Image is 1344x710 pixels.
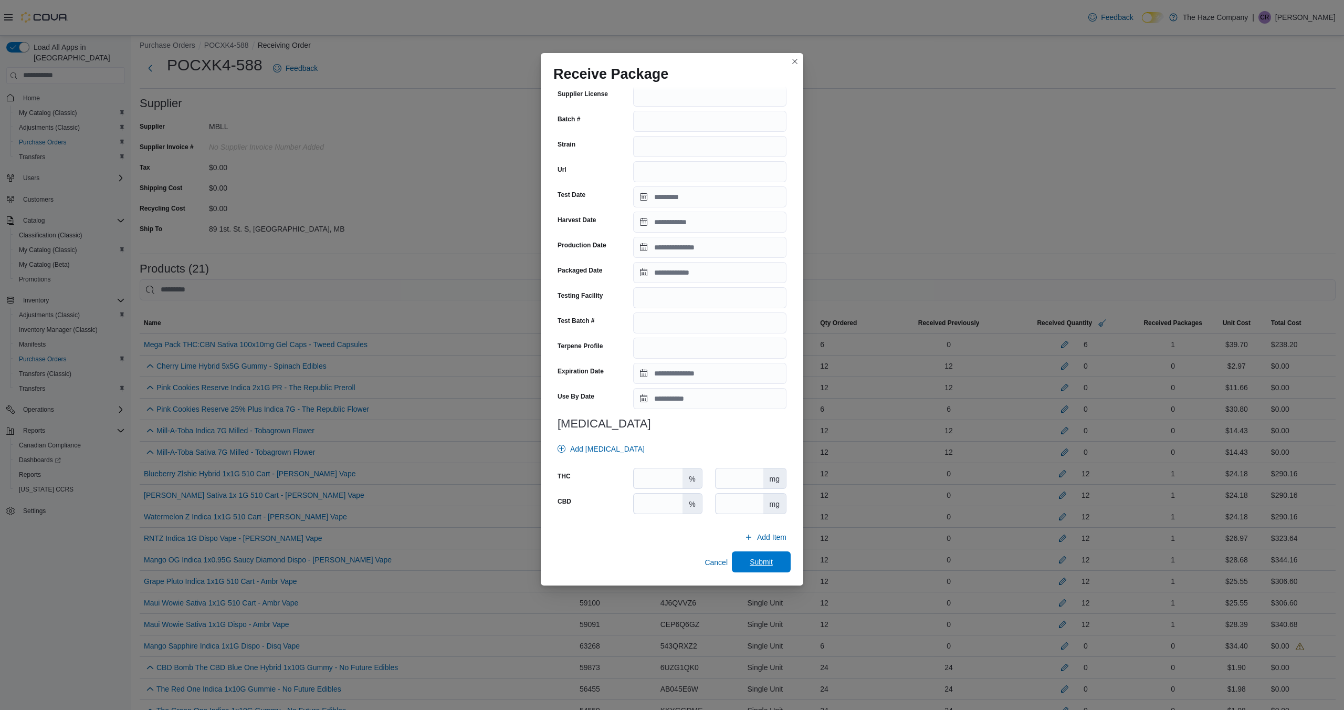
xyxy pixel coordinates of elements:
[705,557,728,568] span: Cancel
[558,115,580,123] label: Batch #
[700,552,732,573] button: Cancel
[558,266,602,275] label: Packaged Date
[633,262,786,283] input: Press the down key to open a popover containing a calendar.
[633,186,786,207] input: Press the down key to open a popover containing a calendar.
[740,527,791,548] button: Add Item
[750,557,773,567] span: Submit
[682,494,701,514] div: %
[553,438,649,460] button: Add [MEDICAL_DATA]
[558,342,603,350] label: Terpene Profile
[633,212,786,233] input: Press the down key to open a popover containing a calendar.
[558,90,608,98] label: Supplier License
[570,444,645,454] span: Add [MEDICAL_DATA]
[763,468,786,488] div: mg
[757,532,786,542] span: Add Item
[633,237,786,258] input: Press the down key to open a popover containing a calendar.
[558,497,571,506] label: CBD
[682,468,701,488] div: %
[789,55,801,68] button: Closes this modal window
[732,551,791,572] button: Submit
[558,291,603,300] label: Testing Facility
[558,216,596,224] label: Harvest Date
[558,367,604,375] label: Expiration Date
[553,66,668,82] h1: Receive Package
[558,140,575,149] label: Strain
[558,317,594,325] label: Test Batch #
[558,417,786,430] h3: [MEDICAL_DATA]
[633,363,786,384] input: Press the down key to open a popover containing a calendar.
[558,392,594,401] label: Use By Date
[558,191,585,199] label: Test Date
[558,472,571,481] label: THC
[558,241,606,249] label: Production Date
[763,494,786,514] div: mg
[633,388,786,409] input: Press the down key to open a popover containing a calendar.
[558,165,566,174] label: Url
